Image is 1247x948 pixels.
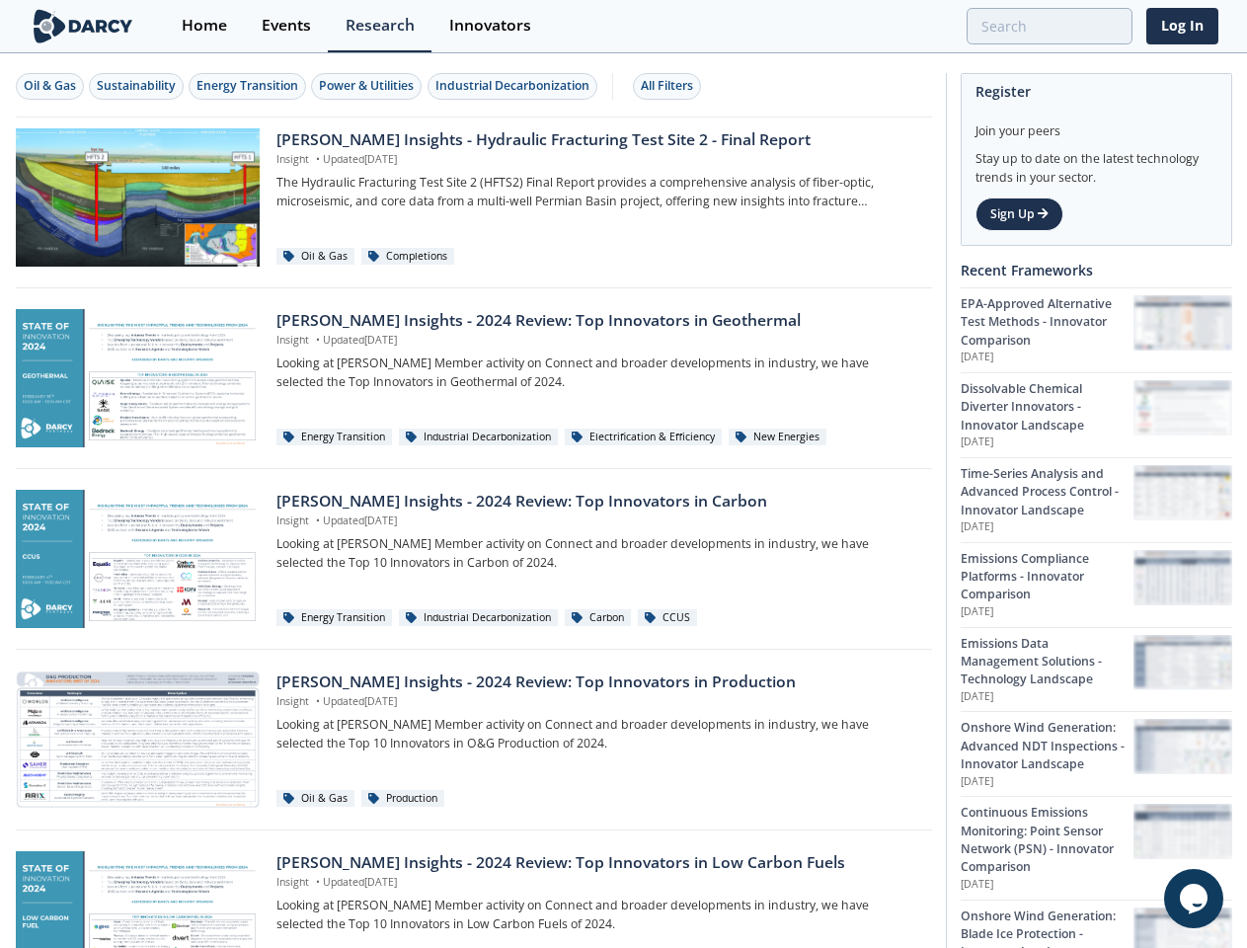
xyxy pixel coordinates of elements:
[276,513,917,529] p: Insight Updated [DATE]
[638,609,697,627] div: CCUS
[633,73,701,100] button: All Filters
[16,309,932,447] a: Darcy Insights - 2024 Review: Top Innovators in Geothermal preview [PERSON_NAME] Insights - 2024 ...
[262,18,311,34] div: Events
[311,73,422,100] button: Power & Utilities
[276,152,917,168] p: Insight Updated [DATE]
[1146,8,1218,44] a: Log In
[399,609,558,627] div: Industrial Decarbonization
[361,790,444,808] div: Production
[276,897,917,933] p: Looking at [PERSON_NAME] Member activity on Connect and broader developments in industry, we have...
[276,535,917,572] p: Looking at [PERSON_NAME] Member activity on Connect and broader developments in industry, we have...
[276,309,917,333] div: [PERSON_NAME] Insights - 2024 Review: Top Innovators in Geothermal
[24,77,76,95] div: Oil & Gas
[961,719,1133,773] div: Onshore Wind Generation: Advanced NDT Inspections - Innovator Landscape
[16,128,932,267] a: Darcy Insights - Hydraulic Fracturing Test Site 2 - Final Report preview [PERSON_NAME] Insights -...
[961,604,1133,620] p: [DATE]
[961,711,1232,796] a: Onshore Wind Generation: Advanced NDT Inspections - Innovator Landscape [DATE] Onshore Wind Gener...
[276,790,354,808] div: Oil & Gas
[189,73,306,100] button: Energy Transition
[975,140,1217,187] div: Stay up to date on the latest technology trends in your sector.
[961,550,1133,604] div: Emissions Compliance Platforms - Innovator Comparison
[182,18,227,34] div: Home
[961,804,1133,877] div: Continuous Emissions Monitoring: Point Sensor Network (PSN) - Innovator Comparison
[641,77,693,95] div: All Filters
[276,333,917,349] p: Insight Updated [DATE]
[196,77,298,95] div: Energy Transition
[961,519,1133,535] p: [DATE]
[967,8,1132,44] input: Advanced Search
[565,609,631,627] div: Carbon
[312,152,323,166] span: •
[319,77,414,95] div: Power & Utilities
[276,490,917,513] div: [PERSON_NAME] Insights - 2024 Review: Top Innovators in Carbon
[975,197,1063,231] a: Sign Up
[312,333,323,347] span: •
[97,77,176,95] div: Sustainability
[16,490,932,628] a: Darcy Insights - 2024 Review: Top Innovators in Carbon preview [PERSON_NAME] Insights - 2024 Revi...
[276,355,917,391] p: Looking at [PERSON_NAME] Member activity on Connect and broader developments in industry, we have...
[276,248,354,266] div: Oil & Gas
[435,77,589,95] div: Industrial Decarbonization
[428,73,597,100] button: Industrial Decarbonization
[276,128,917,152] div: [PERSON_NAME] Insights - Hydraulic Fracturing Test Site 2 - Final Report
[276,851,917,875] div: [PERSON_NAME] Insights - 2024 Review: Top Innovators in Low Carbon Fuels
[961,877,1133,893] p: [DATE]
[276,609,392,627] div: Energy Transition
[961,635,1133,689] div: Emissions Data Management Solutions - Technology Landscape
[961,380,1133,434] div: Dissolvable Chemical Diverter Innovators - Innovator Landscape
[961,796,1232,899] a: Continuous Emissions Monitoring: Point Sensor Network (PSN) - Innovator Comparison [DATE] Continu...
[961,253,1232,287] div: Recent Frameworks
[30,9,137,43] img: logo-wide.svg
[276,875,917,891] p: Insight Updated [DATE]
[961,372,1232,457] a: Dissolvable Chemical Diverter Innovators - Innovator Landscape [DATE] Dissolvable Chemical Divert...
[961,542,1232,627] a: Emissions Compliance Platforms - Innovator Comparison [DATE] Emissions Compliance Platforms - Inn...
[312,875,323,889] span: •
[399,429,558,446] div: Industrial Decarbonization
[449,18,531,34] div: Innovators
[276,174,917,210] p: The Hydraulic Fracturing Test Site 2 (HFTS2) Final Report provides a comprehensive analysis of fi...
[565,429,722,446] div: Electrification & Efficiency
[729,429,826,446] div: New Energies
[276,671,917,694] div: [PERSON_NAME] Insights - 2024 Review: Top Innovators in Production
[961,627,1232,712] a: Emissions Data Management Solutions - Technology Landscape [DATE] Emissions Data Management Solut...
[961,465,1133,519] div: Time-Series Analysis and Advanced Process Control - Innovator Landscape
[276,716,917,752] p: Looking at [PERSON_NAME] Member activity on Connect and broader developments in industry, we have...
[346,18,415,34] div: Research
[312,513,323,527] span: •
[961,689,1133,705] p: [DATE]
[361,248,454,266] div: Completions
[89,73,184,100] button: Sustainability
[961,287,1232,372] a: EPA-Approved Alternative Test Methods - Innovator Comparison [DATE] EPA-Approved Alternative Test...
[276,694,917,710] p: Insight Updated [DATE]
[961,295,1133,350] div: EPA-Approved Alternative Test Methods - Innovator Comparison
[312,694,323,708] span: •
[961,457,1232,542] a: Time-Series Analysis and Advanced Process Control - Innovator Landscape [DATE] Time-Series Analys...
[16,73,84,100] button: Oil & Gas
[961,350,1133,365] p: [DATE]
[961,774,1133,790] p: [DATE]
[975,74,1217,109] div: Register
[1164,869,1227,928] iframe: chat widget
[961,434,1133,450] p: [DATE]
[975,109,1217,140] div: Join your peers
[276,429,392,446] div: Energy Transition
[16,671,932,809] a: Darcy Insights - 2024 Review: Top Innovators in Production preview [PERSON_NAME] Insights - 2024 ...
